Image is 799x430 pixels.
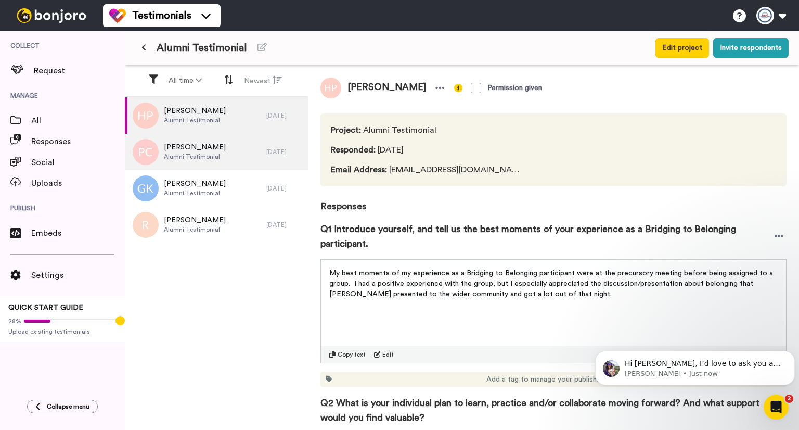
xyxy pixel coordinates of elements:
[109,7,126,24] img: tm-color.svg
[8,317,21,325] span: 28%
[487,83,542,93] div: Permission given
[8,327,117,336] span: Upload existing testimonials
[125,97,308,134] a: [PERSON_NAME]Alumni Testimonial[DATE]
[133,103,159,129] img: hp.png
[266,184,303,193] div: [DATE]
[47,402,89,411] span: Collapse menu
[329,270,775,298] span: My best moments of my experience as a Bridging to Belonging participant were at the precursory me...
[115,316,125,325] div: Tooltip anchor
[164,142,226,153] span: [PERSON_NAME]
[320,78,341,98] img: hp.png
[320,222,771,251] span: Q1 Introduce yourself, and tell us the best moments of your experience as a Bridging to Belonging...
[162,71,208,90] button: All time
[34,65,125,77] span: Request
[331,166,387,174] span: Email Address :
[164,179,226,189] span: [PERSON_NAME]
[486,374,614,385] span: Add a tag to manage your publishables
[341,78,432,98] span: [PERSON_NAME]
[132,8,191,23] span: Testimonials
[31,177,125,189] span: Uploads
[331,144,524,156] span: [DATE]
[266,221,303,229] div: [DATE]
[31,269,125,282] span: Settings
[331,163,524,176] span: [EMAIL_ADDRESS][DOMAIN_NAME]
[331,146,376,154] span: Responded :
[164,189,226,197] span: Alumni Testimonial
[266,111,303,120] div: [DATE]
[164,225,226,234] span: Alumni Testimonial
[320,186,787,213] span: Responses
[8,304,83,311] span: QUICK START GUIDE
[125,170,308,207] a: [PERSON_NAME]Alumni Testimonial[DATE]
[713,38,789,58] button: Invite respondents
[338,350,366,359] span: Copy text
[164,106,226,116] span: [PERSON_NAME]
[31,135,125,148] span: Responses
[133,212,159,238] img: r.png
[331,126,361,134] span: Project :
[31,227,125,239] span: Embeds
[454,84,462,92] img: info-yellow.svg
[320,396,774,425] span: Q2 What is your individual plan to learn, practice and/or collaborate moving forward? And what su...
[655,38,709,58] button: Edit project
[164,153,226,161] span: Alumni Testimonial
[31,115,125,127] span: All
[764,395,789,420] iframe: Intercom live chat
[238,71,288,91] button: Newest
[125,134,308,170] a: [PERSON_NAME]Alumni Testimonial[DATE]
[133,175,159,201] img: gk.png
[12,8,91,23] img: bj-logo-header-white.svg
[31,156,125,169] span: Social
[382,350,394,359] span: Edit
[27,400,98,413] button: Collapse menu
[157,41,247,55] span: Alumni Testimonial
[591,329,799,402] iframe: Intercom notifications message
[125,207,308,243] a: [PERSON_NAME]Alumni Testimonial[DATE]
[133,139,159,165] img: pc.png
[164,116,226,124] span: Alumni Testimonial
[164,215,226,225] span: [PERSON_NAME]
[785,395,793,403] span: 2
[266,148,303,156] div: [DATE]
[331,124,524,136] span: Alumni Testimonial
